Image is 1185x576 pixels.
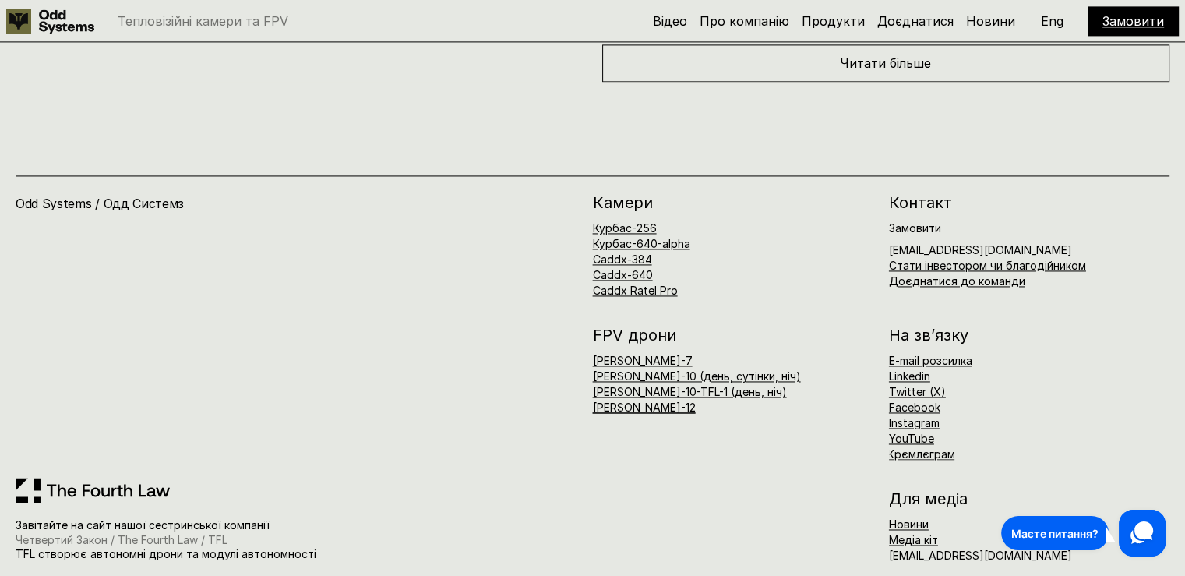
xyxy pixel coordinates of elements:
h6: [EMAIL_ADDRESS][DOMAIN_NAME] [889,223,1072,256]
a: [PERSON_NAME]-10-TFL-1 (день, ніч) [593,385,787,398]
a: [PERSON_NAME]-12 [593,401,696,414]
a: Новини [889,518,929,531]
a: YouTube [889,432,934,445]
h4: Odd Systems / Одд Системз [16,195,369,212]
a: Linkedin [889,369,930,383]
h2: Контакт [889,195,1169,210]
p: Тепловізійні камери та FPV [118,15,288,27]
a: Крємлєграм [887,447,955,461]
a: [PERSON_NAME]-10 (день, сутінки, ніч) [593,369,801,383]
a: Курбас-640-alpha [593,237,690,250]
a: Caddx Ratel Pro [593,284,678,297]
h2: Камери [593,195,873,210]
a: Продукти [802,13,865,29]
h2: Для медіа [889,491,1169,507]
a: Про компанію [700,13,789,29]
a: E-mail розсилка [889,354,972,367]
a: Замовити [889,221,941,235]
a: Новини [966,13,1015,29]
a: Twitter (X) [889,385,946,398]
a: [PERSON_NAME]-7 [593,354,693,367]
a: Доєднатися до команди [889,274,1025,288]
h2: На зв’язку [889,327,968,343]
a: Caddx-384 [593,253,652,266]
h2: FPV дрони [593,327,873,343]
a: Instagram [889,416,940,429]
a: Доєднатися [877,13,954,29]
a: Медіа кіт [889,533,938,546]
a: Відео [653,13,687,29]
a: Caddx-640 [593,268,653,281]
p: Завітайте на сайт нашої сестринської компанії TFL створює автономні дрони та модулі автономності [16,518,425,561]
a: Курбас-256 [593,221,657,235]
iframe: HelpCrunch [997,506,1169,560]
a: Стати інвестором чи благодійником [889,259,1086,272]
p: Eng [1041,15,1063,27]
a: Четвертий Закон / The Fourth Law / TFL [16,533,227,546]
a: Facebook [889,401,940,414]
a: Замовити [1102,13,1164,29]
h6: [EMAIL_ADDRESS][DOMAIN_NAME] [889,550,1072,561]
span: Читати більше [840,55,931,71]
